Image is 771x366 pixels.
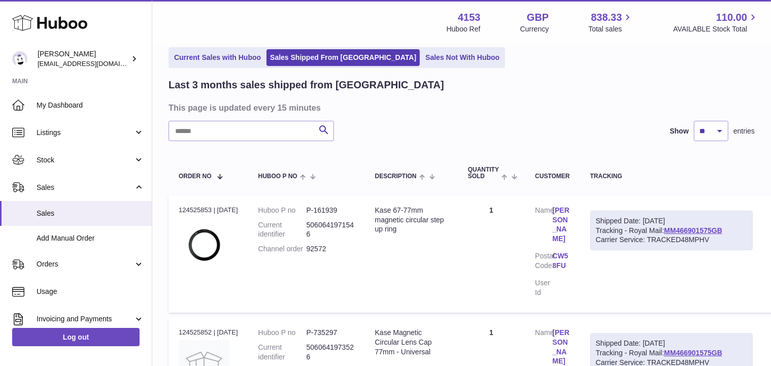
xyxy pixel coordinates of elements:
[422,49,503,66] a: Sales Not With Huboo
[588,24,633,34] span: Total sales
[590,173,753,180] div: Tracking
[37,234,144,243] span: Add Manual Order
[596,216,748,226] div: Shipped Date: [DATE]
[375,328,448,357] div: Kase Magnetic Circular Lens Cap 77mm - Universal
[179,218,229,269] img: 12.-67-77.jpg
[37,209,144,218] span: Sales
[179,206,238,215] div: 124525853 | [DATE]
[37,128,133,138] span: Listings
[458,11,481,24] strong: 4153
[375,173,417,180] span: Description
[673,11,759,34] a: 110.00 AVAILABLE Stock Total
[37,314,133,324] span: Invoicing and Payments
[596,339,748,348] div: Shipped Date: [DATE]
[716,11,747,24] span: 110.00
[307,244,355,254] dd: 92572
[307,220,355,240] dd: 5060641971546
[258,220,307,240] dt: Current identifier
[458,195,525,313] td: 1
[552,206,569,244] a: [PERSON_NAME]
[664,349,722,357] a: MM466901575GB
[535,206,552,247] dt: Name
[37,101,144,110] span: My Dashboard
[307,343,355,362] dd: 5060641973526
[673,24,759,34] span: AVAILABLE Stock Total
[258,206,307,215] dt: Huboo P no
[552,251,569,271] a: CW5 8FU
[535,251,552,273] dt: Postal Code
[591,11,622,24] span: 838.33
[375,206,448,235] div: Kase 67-77mm magnetic circular step up ring
[37,155,133,165] span: Stock
[169,102,752,113] h3: This page is updated every 15 minutes
[527,11,549,24] strong: GBP
[535,173,569,180] div: Customer
[179,173,212,180] span: Order No
[590,211,753,251] div: Tracking - Royal Mail:
[12,328,140,346] a: Log out
[664,226,722,235] a: MM466901575GB
[169,78,444,92] h2: Last 3 months sales shipped from [GEOGRAPHIC_DATA]
[307,206,355,215] dd: P-161939
[520,24,549,34] div: Currency
[171,49,264,66] a: Current Sales with Huboo
[588,11,633,34] a: 838.33 Total sales
[37,259,133,269] span: Orders
[258,173,297,180] span: Huboo P no
[37,183,133,192] span: Sales
[447,24,481,34] div: Huboo Ref
[258,328,307,338] dt: Huboo P no
[179,328,238,337] div: 124525852 | [DATE]
[258,244,307,254] dt: Channel order
[38,59,149,68] span: [EMAIL_ADDRESS][DOMAIN_NAME]
[596,235,748,245] div: Carrier Service: TRACKED48MPHV
[733,126,755,136] span: entries
[258,343,307,362] dt: Current identifier
[12,51,27,66] img: sales@kasefilters.com
[307,328,355,338] dd: P-735297
[37,287,144,296] span: Usage
[468,167,499,180] span: Quantity Sold
[670,126,689,136] label: Show
[38,49,129,69] div: [PERSON_NAME]
[535,278,552,297] dt: User Id
[266,49,420,66] a: Sales Shipped From [GEOGRAPHIC_DATA]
